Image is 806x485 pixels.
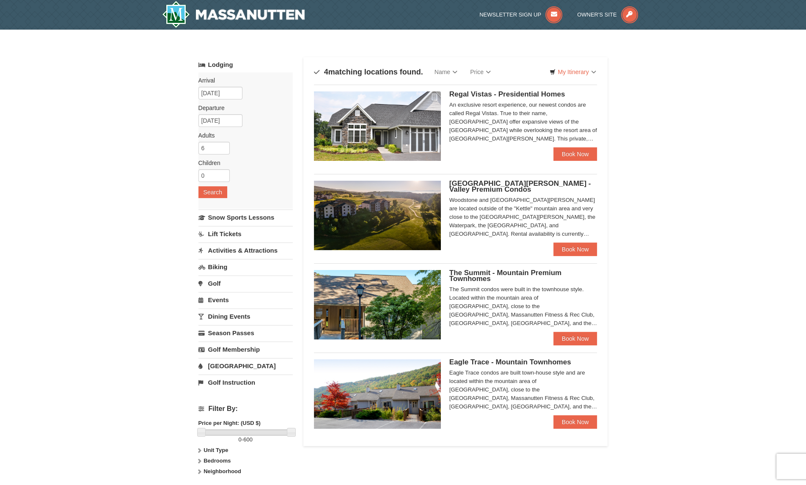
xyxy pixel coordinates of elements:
img: 19219041-4-ec11c166.jpg [314,181,441,250]
strong: Bedrooms [204,457,231,464]
img: 19218991-1-902409a9.jpg [314,91,441,161]
div: An exclusive resort experience, our newest condos are called Regal Vistas. True to their name, [G... [449,101,597,143]
label: Adults [198,131,286,140]
h4: Filter By: [198,405,293,413]
a: Lift Tickets [198,226,293,242]
strong: Neighborhood [204,468,241,474]
span: [GEOGRAPHIC_DATA][PERSON_NAME] - Valley Premium Condos [449,179,591,193]
a: Book Now [553,242,597,256]
a: Book Now [553,147,597,161]
strong: Price per Night: (USD $) [198,420,261,426]
img: 19219034-1-0eee7e00.jpg [314,270,441,339]
a: My Itinerary [544,66,601,78]
a: Book Now [553,332,597,345]
h4: matching locations found. [314,68,423,76]
a: Events [198,292,293,308]
button: Search [198,186,227,198]
span: Owner's Site [577,11,617,18]
span: Eagle Trace - Mountain Townhomes [449,358,571,366]
a: Price [464,63,497,80]
label: Arrival [198,76,286,85]
span: Regal Vistas - Presidential Homes [449,90,565,98]
a: Biking [198,259,293,275]
img: Massanutten Resort Logo [162,1,305,28]
label: Departure [198,104,286,112]
span: 600 [243,436,253,443]
strong: Unit Type [204,447,228,453]
span: 4 [324,68,328,76]
div: Woodstone and [GEOGRAPHIC_DATA][PERSON_NAME] are located outside of the "Kettle" mountain area an... [449,196,597,238]
a: Name [428,63,464,80]
a: Dining Events [198,309,293,324]
label: Children [198,159,286,167]
div: The Summit condos were built in the townhouse style. Located within the mountain area of [GEOGRAP... [449,285,597,328]
a: Lodging [198,57,293,72]
a: Golf [198,276,293,291]
a: Golf Membership [198,342,293,357]
a: [GEOGRAPHIC_DATA] [198,358,293,374]
a: Book Now [553,415,597,429]
a: Owner's Site [577,11,638,18]
a: Season Passes [198,325,293,341]
a: Golf Instruction [198,375,293,390]
a: Snow Sports Lessons [198,209,293,225]
a: Massanutten Resort [162,1,305,28]
span: 0 [239,436,242,443]
div: Eagle Trace condos are built town-house style and are located within the mountain area of [GEOGRA... [449,369,597,411]
span: Newsletter Sign Up [479,11,541,18]
label: - [198,435,293,444]
a: Activities & Attractions [198,242,293,258]
img: 19218983-1-9b289e55.jpg [314,359,441,429]
a: Newsletter Sign Up [479,11,562,18]
span: The Summit - Mountain Premium Townhomes [449,269,561,283]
